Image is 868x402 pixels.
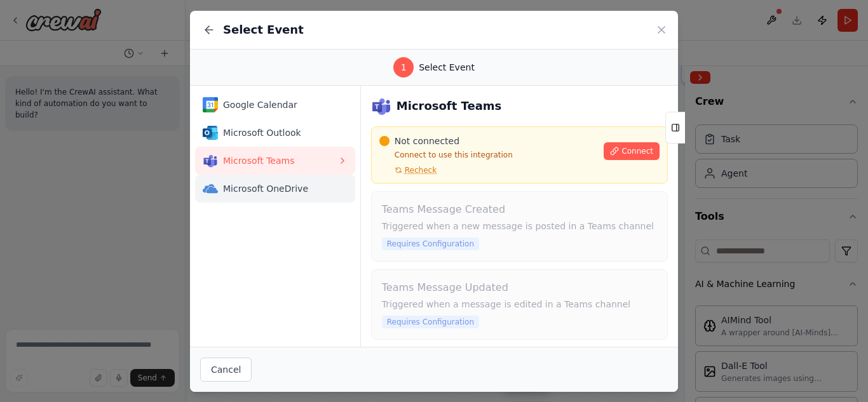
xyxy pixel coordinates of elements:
img: Microsoft Teams [371,96,391,116]
button: Cancel [200,358,252,382]
button: Microsoft TeamsMicrosoft Teams [195,147,355,175]
button: Microsoft OutlookMicrosoft Outlook [195,119,355,147]
h4: Teams Message Created [382,202,657,217]
button: Teams Message CreatedTriggered when a new message is posted in a Teams channelRequires Configuration [371,191,668,262]
p: Triggered when a new message is posted in a Teams channel [382,220,657,232]
p: Connect to use this integration [379,150,597,160]
img: Microsoft Outlook [203,125,218,140]
button: Google CalendarGoogle Calendar [195,91,355,119]
span: Requires Configuration [382,316,479,328]
span: Microsoft Teams [223,154,337,167]
button: Connect [604,142,660,160]
img: Microsoft OneDrive [203,181,218,196]
img: Google Calendar [203,97,218,112]
span: Microsoft Outlook [223,126,337,139]
img: Microsoft Teams [203,153,218,168]
span: Connect [621,146,653,156]
h3: Microsoft Teams [397,97,502,115]
h4: Teams Message Updated [382,280,657,295]
span: Recheck [405,165,437,175]
div: 1 [393,57,414,77]
span: Not connected [395,135,459,147]
button: Recheck [379,165,437,175]
p: Triggered when a message is edited in a Teams channel [382,298,657,311]
button: Microsoft OneDriveMicrosoft OneDrive [195,175,355,203]
span: Select Event [419,61,475,74]
span: Microsoft OneDrive [223,182,337,195]
span: Requires Configuration [382,238,479,250]
h2: Select Event [223,21,304,39]
span: Google Calendar [223,98,337,111]
button: Teams Message UpdatedTriggered when a message is edited in a Teams channelRequires Configuration [371,269,668,340]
